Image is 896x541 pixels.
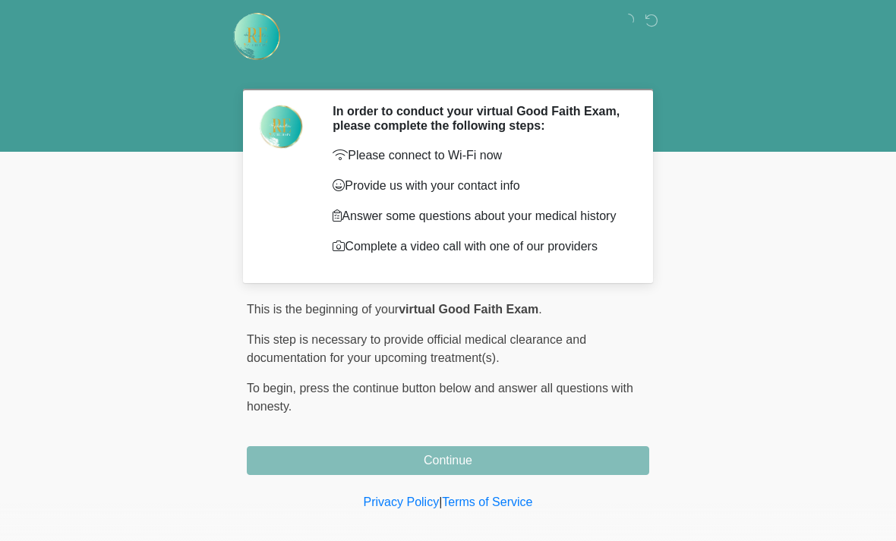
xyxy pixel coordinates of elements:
a: Terms of Service [442,495,532,508]
span: This step is necessary to provide official medical clearance and documentation for your upcoming ... [247,333,586,364]
p: Please connect to Wi-Fi now [333,146,626,165]
p: Answer some questions about your medical history [333,207,626,225]
h2: In order to conduct your virtual Good Faith Exam, please complete the following steps: [333,104,626,133]
span: This is the beginning of your [247,303,399,316]
span: To begin, [247,382,299,395]
button: Continue [247,446,649,475]
img: Agent Avatar [258,104,304,149]
p: Complete a video call with one of our providers [333,237,626,256]
span: press the continue button below and answer all questions with honesty. [247,382,633,413]
a: | [439,495,442,508]
p: Provide us with your contact info [333,177,626,195]
a: Privacy Policy [364,495,440,508]
span: . [538,303,541,316]
img: Rehydrate Aesthetics & Wellness Logo [232,11,282,61]
strong: virtual Good Faith Exam [399,303,538,316]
